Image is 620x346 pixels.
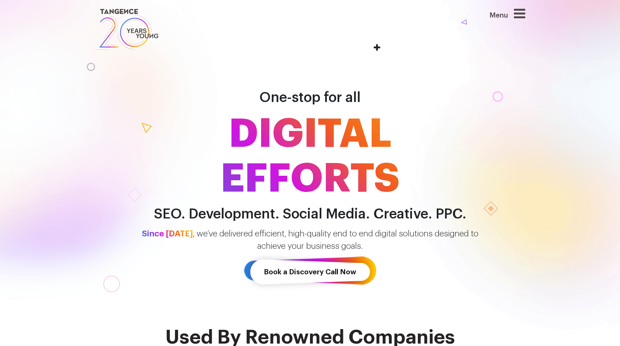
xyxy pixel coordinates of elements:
h2: SEO. Development. Social Media. Creative. PPC. [114,206,506,222]
a: Book a Discovery Call Now [244,252,376,292]
img: logo SVG [95,7,159,52]
span: DIGITAL EFFORTS [114,112,506,201]
p: , we’ve delivered efficient, high-quality end to end digital solutions designed to achieve your b... [114,227,506,252]
span: Since [DATE] [142,230,193,238]
span: One-stop for all [259,91,361,104]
